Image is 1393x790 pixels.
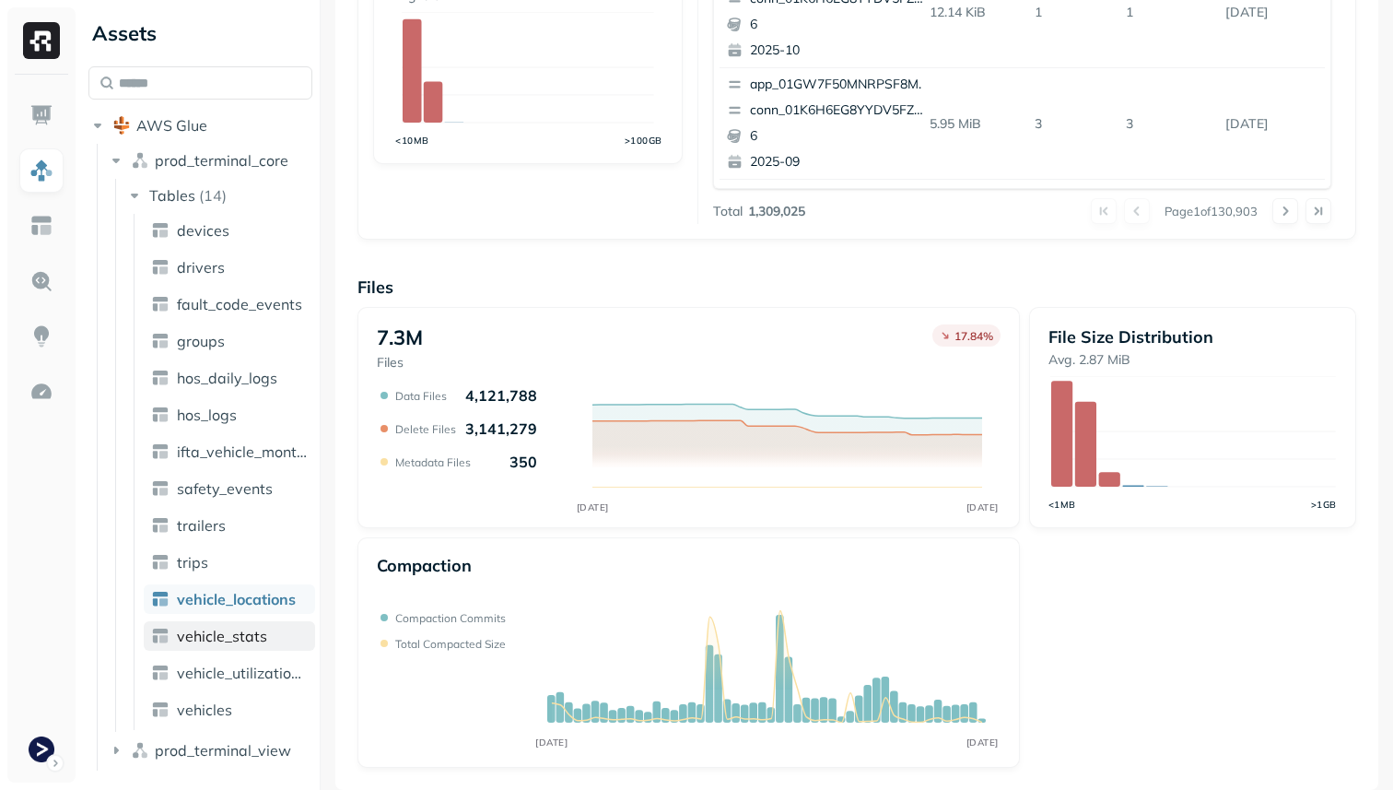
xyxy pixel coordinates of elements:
span: trips [177,553,208,572]
button: prod_terminal_view [107,736,313,765]
span: prod_terminal_core [155,151,288,170]
span: hos_logs [177,406,237,424]
img: table [151,627,170,645]
p: Total compacted size [395,637,506,651]
p: Compaction commits [395,611,506,625]
a: fault_code_events [144,289,315,319]
p: 6 [750,127,929,146]
p: Total [713,203,743,220]
span: groups [177,332,225,350]
p: Compaction [377,555,472,576]
p: 2025-10 [750,41,929,60]
img: table [151,258,170,277]
span: hos_daily_logs [177,369,277,387]
p: 2025-09 [750,153,929,171]
tspan: [DATE] [576,501,608,513]
tspan: <1MB [1048,499,1076,510]
img: table [151,442,170,461]
img: Assets [29,159,53,183]
p: 4,121,788 [465,386,537,405]
p: 350 [509,453,537,471]
span: trailers [177,516,226,535]
p: Page 1 of 130,903 [1165,203,1258,219]
span: safety_events [177,479,273,498]
p: Delete Files [395,422,456,436]
img: table [151,664,170,682]
img: Query Explorer [29,269,53,293]
span: AWS Glue [136,116,207,135]
img: table [151,553,170,572]
p: Oct 1, 2025 [1218,108,1325,140]
button: app_01GW7F50MNRPSF8MFHFDEVDVJAconn_01K6H6EG8YYDV5FZVHYQXX9PHM62025-09 [720,68,937,179]
img: table [151,406,170,424]
p: app_01GW7F50MNRPSF8MFHFDEVDVJA [750,76,929,94]
p: 6 [750,16,929,34]
img: root [112,116,131,135]
img: table [151,516,170,535]
span: Tables [149,186,195,205]
tspan: >100GB [625,135,662,146]
p: 17.84 % [954,329,993,343]
p: 3 [1118,108,1218,140]
img: Ryft [23,22,60,59]
a: vehicle_locations [144,584,315,614]
img: table [151,295,170,313]
img: Terminal [29,737,54,762]
button: prod_terminal_core [107,146,313,175]
a: hos_daily_logs [144,363,315,393]
a: vehicle_stats [144,621,315,651]
img: table [151,332,170,350]
tspan: [DATE] [535,737,568,749]
span: vehicle_stats [177,627,267,645]
img: table [151,369,170,387]
img: Asset Explorer [29,214,53,238]
span: vehicle_utilization_day [177,664,308,682]
span: vehicles [177,701,232,719]
p: Files [377,354,423,371]
tspan: <10MB [395,135,429,146]
a: trailers [144,511,315,540]
p: 5.95 MiB [922,108,1028,140]
p: 3 [1027,108,1118,140]
a: vehicle_utilization_day [144,658,315,688]
tspan: [DATE] [966,737,999,749]
img: table [151,479,170,498]
a: hos_logs [144,400,315,430]
p: 7.3M [377,324,423,350]
p: Metadata Files [395,455,471,469]
button: Tables(14) [125,181,314,210]
a: vehicles [144,695,315,725]
img: table [151,701,170,719]
span: drivers [177,258,225,277]
p: File Size Distribution [1048,326,1337,348]
img: table [151,221,170,240]
button: app_01GW7F50MNRPSF8MFHFDEVDVJAconn_01K6H6EG8YYDV5FZVHYQXX9PHM62025-08 [720,180,937,290]
span: vehicle_locations [177,590,296,608]
img: Dashboard [29,103,53,127]
img: namespace [131,741,149,760]
img: Optimization [29,380,53,404]
a: trips [144,548,315,577]
p: 1,309,025 [748,203,805,220]
span: ifta_vehicle_months [177,442,308,461]
tspan: >1GB [1311,499,1337,510]
a: safety_events [144,474,315,503]
a: groups [144,326,315,356]
img: Insights [29,324,53,348]
span: devices [177,221,229,240]
span: prod_terminal_view [155,741,291,760]
a: ifta_vehicle_months [144,437,315,466]
p: 3,141,279 [465,419,537,438]
button: AWS Glue [88,111,312,140]
div: Assets [88,18,312,48]
p: ( 14 ) [199,186,227,205]
a: drivers [144,253,315,282]
span: fault_code_events [177,295,302,313]
p: Files [357,277,1356,298]
a: devices [144,216,315,245]
p: Avg. 2.87 MiB [1048,351,1337,369]
img: table [151,590,170,608]
tspan: [DATE] [966,501,998,513]
img: namespace [131,151,149,170]
p: conn_01K6H6EG8YYDV5FZVHYQXX9PHM [750,101,929,120]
